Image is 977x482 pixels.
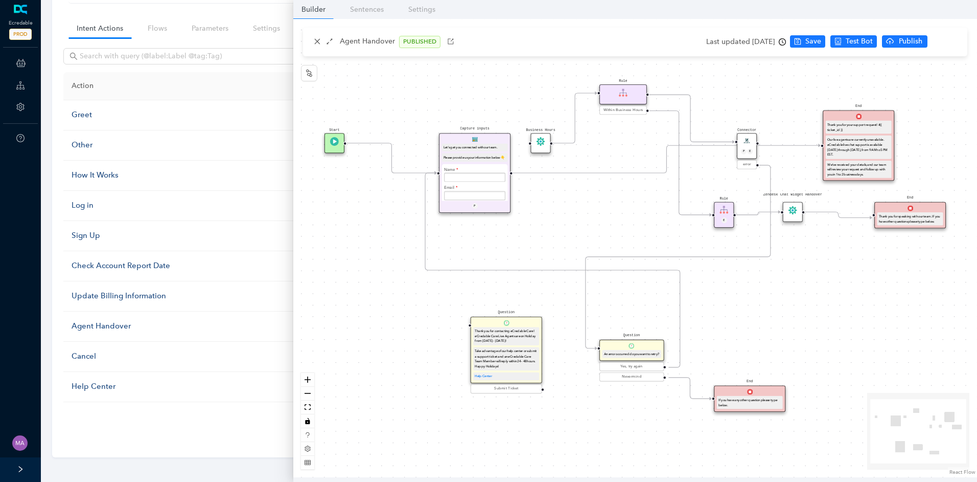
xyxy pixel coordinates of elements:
[72,230,318,242] div: Sign Up
[72,200,318,212] div: Log in
[72,169,318,182] div: How It Works
[472,203,477,209] div: P
[855,103,862,109] pre: End
[846,36,873,47] span: Test Bot
[301,442,314,456] button: setting
[526,127,555,133] pre: Business Hours
[827,122,890,133] div: Thank you for your support request! #{{ ticket_id }}
[305,69,313,77] span: node-index
[72,320,318,333] div: Agent Handover
[439,133,510,213] div: Capture inputsFormLet's get you connected with our team.Please provide us your information below ...
[721,217,727,223] div: E
[425,167,680,373] g: Edge from 6bc0e354-6909-ae45-8a37-c2611de4433d to e7b41dfe-3bde-c007-c096-cef069175f45
[340,36,395,48] p: Agent Handover
[444,200,460,209] label: Subject
[460,126,490,132] pre: Capture inputs
[553,87,597,149] g: Edge from ec9b0b58-7d9d-1907-132b-3d250051427f to 2a46ec00-b03a-49e4-9bc7-5a6123a31b0b
[878,214,941,224] div: Thank you for speaking with our team. If you have other questions please type below.
[788,206,797,215] img: FlowModule
[706,34,786,50] div: Last updated [DATE]
[949,469,975,475] a: React Flow attribution
[830,35,877,48] button: robotTest Bot
[790,35,825,48] button: saveSave
[63,72,327,100] th: Action
[326,38,333,45] span: arrows-alt
[513,140,820,179] g: Edge from e7b41dfe-3bde-c007-c096-cef069175f45 to f68cb803-94d7-777c-bd66-ebef2646e5c6
[619,79,627,84] pre: Rule
[782,202,802,222] div: Zendesk Chat Widget HandoverFlowModule
[718,398,781,408] div: If you have any other question please type below.
[886,37,894,45] span: cloud-upload
[646,89,734,148] g: Edge from 2a46ec00-b03a-49e4-9bc7-5a6123a31b0b to e482f140-49c1-bae9-e202-e24a98815977
[80,51,305,62] input: Search with query (@label:Label @tag:Tag)
[72,260,318,272] div: Check Account Report Date
[719,196,728,202] pre: Rule
[738,162,755,167] div: error
[714,385,785,412] div: EndEndIf you have any other question please type below.
[623,333,640,338] pre: Question
[301,373,314,387] button: zoom in
[834,38,842,45] span: robot
[742,137,751,145] img: Connector
[475,348,538,368] div: Take advantage of our help center or submit a support ticket and an eCredable Care Team Member wi...
[305,446,311,452] span: setting
[498,310,515,316] pre: Question
[399,36,440,48] span: PUBLISHED
[69,52,78,60] span: search
[737,127,756,133] pre: Connector
[72,350,318,363] div: Cancel
[747,389,752,395] img: End
[329,127,340,133] pre: Start
[882,35,927,48] button: cloud-uploadPublish
[619,89,627,97] img: Rule
[330,137,339,146] img: Trigger
[9,29,32,40] span: PROD
[601,374,662,380] div: Nevermind
[475,328,538,344] div: Thank you for contacting eCredable Care! eCredable Care Live Agents are on Holiday from [DATE] - ...
[737,133,757,170] div: ConnectorConnectorPEerror
[301,456,314,470] button: table
[324,133,344,153] div: StartTrigger
[536,137,545,146] img: FlowModule
[747,379,753,384] pre: End
[907,195,913,201] pre: End
[443,155,506,160] div: Please provide us your information below 👇
[805,36,821,47] span: Save
[301,414,314,428] button: toggle interactivity
[586,160,771,354] g: Edge from e482f140-49c1-bae9-e202-e24a98815977 to 6bc0e354-6909-ae45-8a37-c2611de4433d
[503,320,509,326] img: Question
[72,290,318,302] div: Update Billing Information
[183,19,237,38] a: Parameters
[72,109,318,121] div: Greet
[719,205,728,214] img: Rule
[599,84,647,116] div: RuleRuleWithin Business Hours
[629,343,634,349] img: Question
[16,103,25,111] span: setting
[472,386,540,392] div: Submit Ticket
[472,137,477,142] img: Form
[16,134,25,142] span: question-circle
[794,38,801,45] span: save
[470,317,542,395] div: QuestionQuestionThank you for contacting eCredable Care! eCredable Care Live Agents are on Holida...
[530,133,550,153] div: Business HoursFlowModule
[301,387,314,401] button: zoom out
[827,162,890,178] div: We’ve received your details, and our team will review your request and follow up with you in 1 to...
[475,375,492,378] a: Help Center
[714,202,734,228] div: RuleRuleE
[874,202,946,229] div: EndEndThank you for speaking with our team. If you have other questions please type below.
[444,164,458,172] label: Name
[668,372,711,405] g: Edge from 6bc0e354-6909-ae45-8a37-c2611de4433d to 44ce88eb-0ec8-3ec4-a34f-cbfbe1314f7f
[805,206,872,224] g: Edge from 7ec32420-62f4-1ec9-772b-12ccbe4ef903 to f0629c62-6a91-472a-bc07-703c4e6afef9
[305,432,311,438] span: question
[827,137,890,157] div: Our live agents are currently unavailable. eCredable live chat support is available [DATE] throug...
[603,352,659,357] div: An error occurred do you want to retry?
[898,36,923,47] span: Publish
[907,205,913,211] img: End
[72,381,318,393] div: Help Center
[601,364,662,369] div: Yes, try again
[305,459,311,466] span: table
[855,114,861,119] img: End
[139,19,175,38] a: Flows
[747,148,753,154] div: E
[443,145,506,150] div: Let's get you connected with our team.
